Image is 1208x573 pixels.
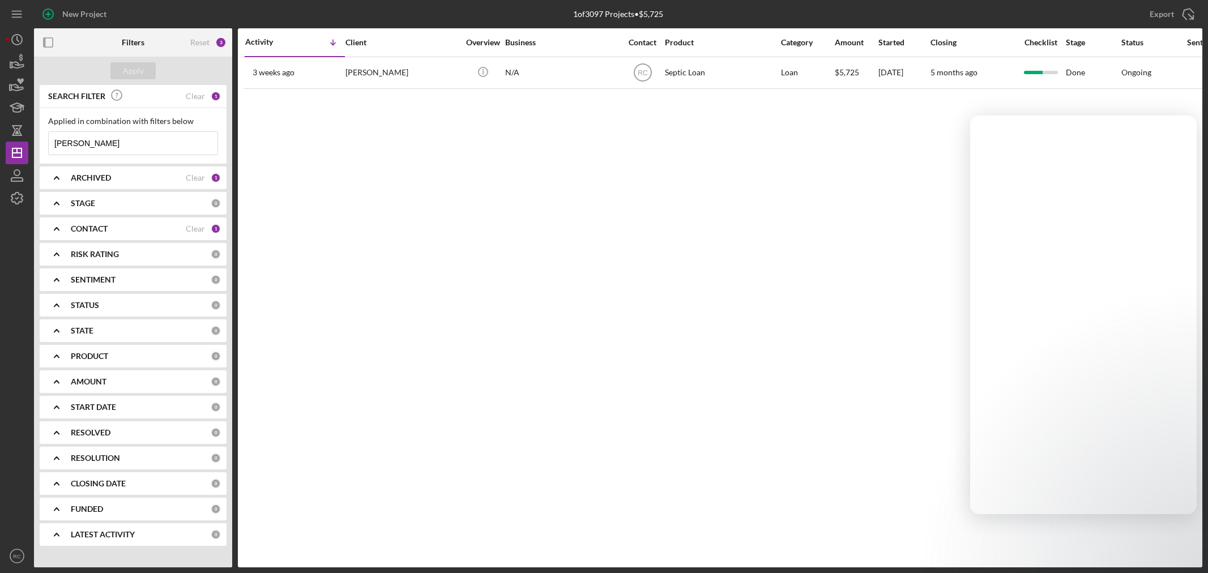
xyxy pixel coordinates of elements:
[71,454,120,463] b: RESOLUTION
[665,58,778,88] div: Septic Loan
[1169,523,1197,550] iframe: Intercom live chat
[930,38,1015,47] div: Closing
[71,352,108,361] b: PRODUCT
[71,428,110,437] b: RESOLVED
[110,62,156,79] button: Apply
[123,62,144,79] div: Apply
[211,275,221,285] div: 0
[186,224,205,233] div: Clear
[211,478,221,489] div: 0
[573,10,663,19] div: 1 of 3097 Projects • $5,725
[1017,38,1065,47] div: Checklist
[835,38,877,47] div: Amount
[835,58,877,88] div: $5,725
[71,403,116,412] b: START DATE
[211,504,221,514] div: 0
[13,553,21,559] text: RC
[211,427,221,438] div: 0
[211,173,221,183] div: 1
[186,173,205,182] div: Clear
[71,173,111,182] b: ARCHIVED
[1138,3,1202,25] button: Export
[505,58,618,88] div: N/A
[1121,68,1151,77] div: Ongoing
[621,38,664,47] div: Contact
[211,529,221,540] div: 0
[930,67,978,77] time: 5 months ago
[122,38,144,47] b: Filters
[665,38,778,47] div: Product
[211,224,221,234] div: 1
[71,377,106,386] b: AMOUNT
[462,38,504,47] div: Overview
[71,479,126,488] b: CLOSING DATE
[71,275,116,284] b: SENTIMENT
[71,250,119,259] b: RISK RATING
[71,224,108,233] b: CONTACT
[215,37,227,48] div: 3
[345,58,459,88] div: [PERSON_NAME]
[781,58,834,88] div: Loan
[6,545,28,567] button: RC
[253,68,294,77] time: 2025-08-04 20:51
[62,3,106,25] div: New Project
[211,402,221,412] div: 0
[71,199,95,208] b: STAGE
[345,38,459,47] div: Client
[48,117,218,126] div: Applied in combination with filters below
[71,326,93,335] b: STATE
[48,92,105,101] b: SEARCH FILTER
[245,37,295,46] div: Activity
[1066,58,1120,88] div: Done
[71,301,99,310] b: STATUS
[970,116,1197,514] iframe: Intercom live chat
[505,38,618,47] div: Business
[211,326,221,336] div: 0
[71,504,103,514] b: FUNDED
[211,249,221,259] div: 0
[211,300,221,310] div: 0
[211,377,221,387] div: 0
[1150,3,1174,25] div: Export
[211,351,221,361] div: 0
[878,38,929,47] div: Started
[186,92,205,101] div: Clear
[878,58,929,88] div: [DATE]
[211,91,221,101] div: 1
[211,453,221,463] div: 0
[1066,38,1120,47] div: Stage
[190,38,210,47] div: Reset
[34,3,118,25] button: New Project
[71,530,135,539] b: LATEST ACTIVITY
[1121,38,1176,47] div: Status
[781,38,834,47] div: Category
[211,198,221,208] div: 0
[638,69,648,77] text: RC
